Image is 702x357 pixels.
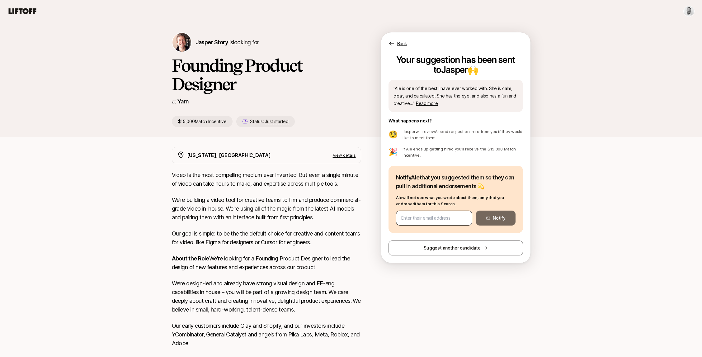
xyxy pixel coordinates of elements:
p: Ale will not see what you wrote about them, only that you endorsed them for this Search. [396,194,516,207]
p: Our goal is simple: to be the the default choice for creative and content teams for video, like F... [172,229,361,247]
h1: Founding Product Designer [172,56,361,93]
p: Video is the most compelling medium ever invented. But even a single minute of video can take hou... [172,171,361,188]
p: We’re building a video tool for creative teams to film and produce commercial-grade video in-hous... [172,196,361,222]
p: " Ale is one of the best I have ever worked with. She is calm, clear, and calculated. She has the... [393,85,518,107]
span: Read more [416,101,438,106]
p: View details [333,152,356,158]
button: Suggest another candidate [389,240,523,255]
p: Jasper will review Ale and request an intro from you if they would like to meet them. [403,128,523,141]
p: Back [397,40,407,47]
p: Your suggestion has been sent to Jasper 🙌 [389,52,523,75]
p: Notify Ale that you suggested them so they can pull in additional endorsements 💫 [396,173,516,191]
p: is looking for [196,38,259,47]
button: Justin Stephens [683,6,695,17]
strong: About the Role [172,255,209,262]
p: Our early customers include Clay and Shopify, and our investors include YCombinator, General Cata... [172,321,361,348]
p: 🧐 [389,131,398,138]
p: Status: [250,118,288,125]
p: We’re design-led and already have strong visual design and FE-eng capabilities in house – you wil... [172,279,361,314]
img: Jasper Story [172,33,191,52]
span: Just started [265,119,289,124]
p: [US_STATE], [GEOGRAPHIC_DATA] [187,151,271,159]
p: We're looking for a Founding Product Designer to lead the design of new features and experiences ... [172,254,361,272]
p: 🎉 [389,148,398,156]
p: What happens next? [389,117,432,125]
input: Enter their email address [401,214,467,222]
img: Justin Stephens [684,6,694,17]
p: $15,000 Match Incentive [172,116,233,127]
p: If Ale ends up getting hired you'll receive the $15,000 Match Incentive! [403,146,523,158]
span: Jasper Story [196,39,228,45]
p: at [172,98,176,106]
a: Yarn [177,98,189,105]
